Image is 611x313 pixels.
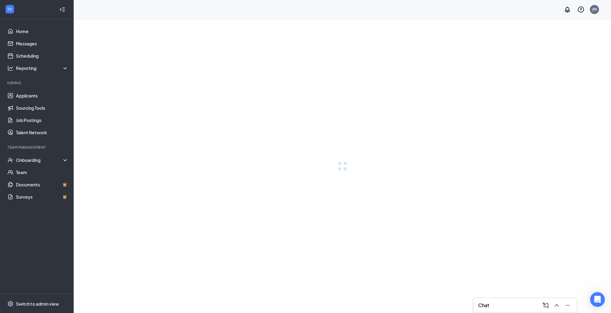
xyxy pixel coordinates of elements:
[16,126,68,139] a: Talent Network
[7,301,14,307] svg: Settings
[7,157,14,163] svg: UserCheck
[562,300,572,310] button: Minimize
[540,300,550,310] button: ComposeMessage
[7,6,13,12] svg: WorkstreamLogo
[478,302,489,309] h3: Chat
[7,65,14,71] svg: Analysis
[16,90,68,102] a: Applicants
[564,6,571,13] svg: Notifications
[16,25,68,37] a: Home
[16,166,68,178] a: Team
[592,7,597,12] div: JM
[59,6,65,13] svg: Collapse
[577,6,585,13] svg: QuestionInfo
[7,80,67,86] div: Hiring
[542,302,549,309] svg: ComposeMessage
[16,37,68,50] a: Messages
[16,102,68,114] a: Sourcing Tools
[16,114,68,126] a: Job Postings
[16,191,68,203] a: SurveysCrown
[16,157,69,163] div: Onboarding
[590,292,605,307] div: Open Intercom Messenger
[553,302,560,309] svg: ChevronUp
[564,302,571,309] svg: Minimize
[551,300,561,310] button: ChevronUp
[16,50,68,62] a: Scheduling
[16,65,69,71] div: Reporting
[16,178,68,191] a: DocumentsCrown
[16,301,59,307] div: Switch to admin view
[7,145,67,150] div: Team Management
